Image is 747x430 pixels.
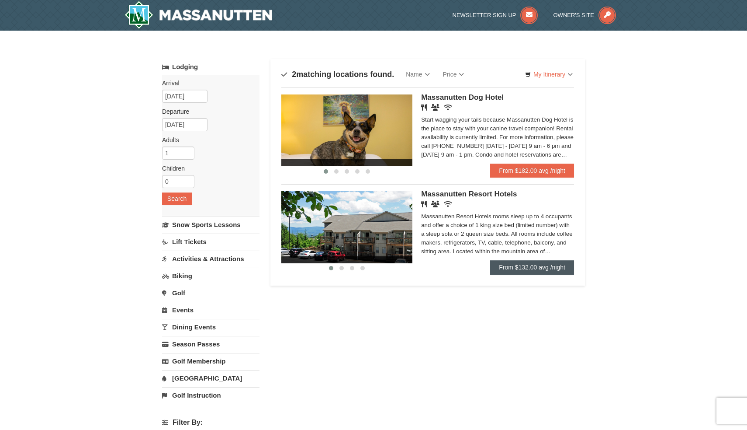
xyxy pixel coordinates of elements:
[162,302,259,318] a: Events
[553,12,616,18] a: Owner's Site
[519,68,578,81] a: My Itinerary
[162,336,259,352] a: Season Passes
[490,260,574,274] a: From $132.00 avg /night
[553,12,595,18] span: Owner's Site
[162,319,259,335] a: Dining Events
[162,285,259,301] a: Golf
[421,115,574,159] div: Start wagging your tails because Massanutten Dog Hotel is the place to stay with your canine trav...
[421,93,504,101] span: Massanutten Dog Hotel
[292,70,296,79] span: 2
[453,12,538,18] a: Newsletter Sign Up
[281,70,394,79] h4: matching locations found.
[444,201,452,207] i: Wireless Internet (free)
[162,59,259,75] a: Lodging
[162,251,259,267] a: Activities & Attractions
[421,201,427,207] i: Restaurant
[490,164,574,178] a: From $182.00 avg /night
[162,419,259,427] h4: Filter By:
[162,192,192,205] button: Search
[436,66,471,83] a: Price
[162,136,253,144] label: Adults
[162,217,259,233] a: Snow Sports Lessons
[421,212,574,256] div: Massanutten Resort Hotels rooms sleep up to 4 occupants and offer a choice of 1 king size bed (li...
[399,66,436,83] a: Name
[125,1,272,29] img: Massanutten Resort Logo
[162,164,253,173] label: Children
[431,104,439,111] i: Banquet Facilities
[162,353,259,369] a: Golf Membership
[125,1,272,29] a: Massanutten Resort
[162,370,259,386] a: [GEOGRAPHIC_DATA]
[431,201,439,207] i: Banquet Facilities
[444,104,452,111] i: Wireless Internet (free)
[162,79,253,87] label: Arrival
[421,104,427,111] i: Restaurant
[162,268,259,284] a: Biking
[453,12,516,18] span: Newsletter Sign Up
[162,107,253,116] label: Departure
[162,234,259,250] a: Lift Tickets
[421,190,517,198] span: Massanutten Resort Hotels
[162,387,259,403] a: Golf Instruction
